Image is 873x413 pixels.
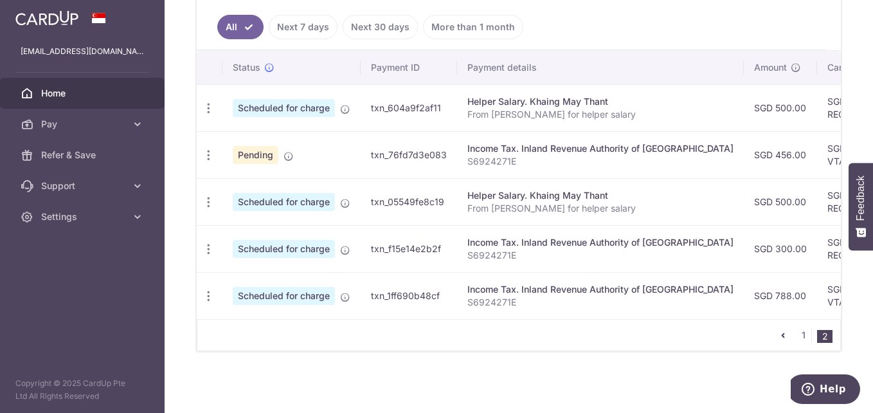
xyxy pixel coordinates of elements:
[423,15,523,39] a: More than 1 month
[41,149,126,161] span: Refer & Save
[467,108,733,121] p: From [PERSON_NAME] for helper salary
[467,142,733,155] div: Income Tax. Inland Revenue Authority of [GEOGRAPHIC_DATA]
[233,193,335,211] span: Scheduled for charge
[467,155,733,168] p: S6924271E
[217,15,264,39] a: All
[233,146,278,164] span: Pending
[343,15,418,39] a: Next 30 days
[361,84,457,131] td: txn_604a9f2af11
[269,15,337,39] a: Next 7 days
[21,45,144,58] p: [EMAIL_ADDRESS][DOMAIN_NAME]
[41,210,126,223] span: Settings
[361,131,457,178] td: txn_76fd7d3e083
[467,202,733,215] p: From [PERSON_NAME] for helper salary
[233,61,260,74] span: Status
[744,225,817,272] td: SGD 300.00
[233,99,335,117] span: Scheduled for charge
[849,163,873,250] button: Feedback - Show survey
[361,178,457,225] td: txn_05549fe8c19
[15,10,78,26] img: CardUp
[791,374,860,407] iframe: Opens a widget where you can find more information
[41,118,126,131] span: Pay
[233,287,335,305] span: Scheduled for charge
[817,330,833,343] li: 2
[361,51,457,84] th: Payment ID
[744,84,817,131] td: SGD 500.00
[855,176,867,221] span: Feedback
[467,249,733,262] p: S6924271E
[467,236,733,249] div: Income Tax. Inland Revenue Authority of [GEOGRAPHIC_DATA]
[41,87,126,100] span: Home
[744,272,817,319] td: SGD 788.00
[467,189,733,202] div: Helper Salary. Khaing May Thant
[744,178,817,225] td: SGD 500.00
[796,327,811,343] a: 1
[233,240,335,258] span: Scheduled for charge
[467,296,733,309] p: S6924271E
[467,283,733,296] div: Income Tax. Inland Revenue Authority of [GEOGRAPHIC_DATA]
[467,95,733,108] div: Helper Salary. Khaing May Thant
[744,131,817,178] td: SGD 456.00
[775,320,840,351] nav: pager
[457,51,744,84] th: Payment details
[361,225,457,272] td: txn_f15e14e2b2f
[41,179,126,192] span: Support
[361,272,457,319] td: txn_1ff690b48cf
[754,61,787,74] span: Amount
